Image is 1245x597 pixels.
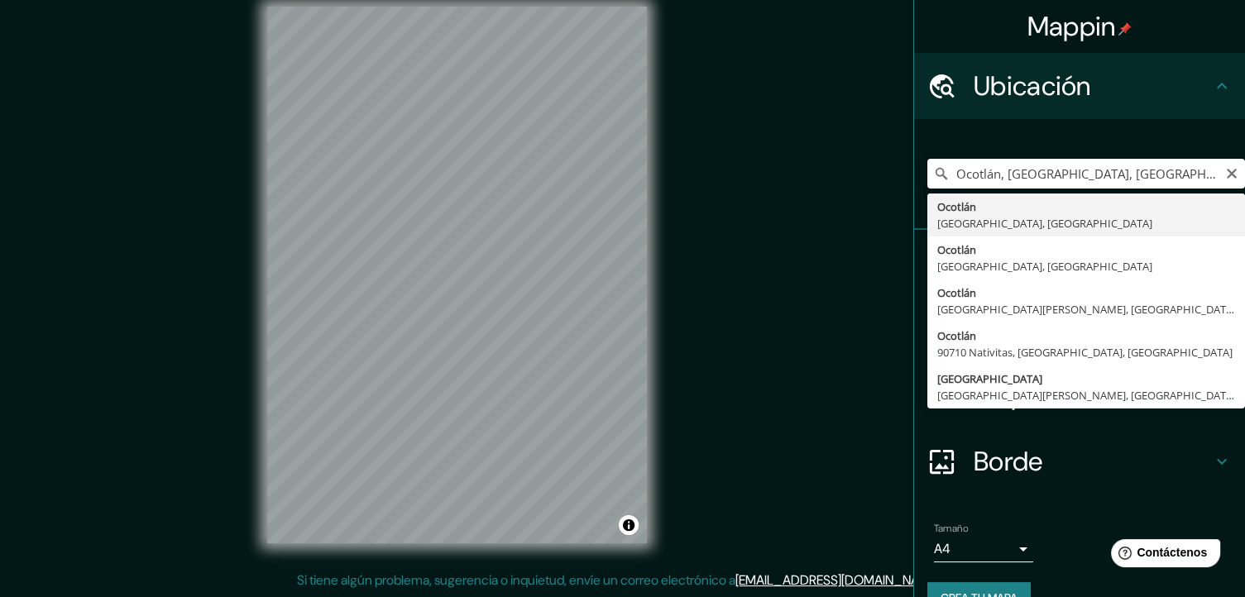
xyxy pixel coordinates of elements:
font: Borde [974,444,1043,479]
font: Ocotlán [937,242,976,257]
font: Ocotlán [937,328,976,343]
div: A4 [934,536,1033,562]
button: Claro [1225,165,1238,180]
div: Patas [914,230,1245,296]
font: [GEOGRAPHIC_DATA], [GEOGRAPHIC_DATA] [937,259,1152,274]
font: A4 [934,540,951,557]
div: Borde [914,428,1245,494]
font: Ocotlán [937,199,976,214]
font: Si tiene algún problema, sugerencia o inquietud, envíe un correo electrónico a [297,571,735,589]
font: Mappin [1027,9,1116,44]
div: Estilo [914,296,1245,362]
font: [GEOGRAPHIC_DATA], [GEOGRAPHIC_DATA] [937,216,1152,231]
a: [EMAIL_ADDRESS][DOMAIN_NAME] [735,571,940,589]
div: Disposición [914,362,1245,428]
font: 90710 Nativitas, [GEOGRAPHIC_DATA], [GEOGRAPHIC_DATA] [937,345,1233,360]
iframe: Lanzador de widgets de ayuda [1098,533,1227,579]
font: Ocotlán [937,285,976,300]
font: [GEOGRAPHIC_DATA] [937,371,1042,386]
input: Elige tu ciudad o zona [927,159,1245,189]
img: pin-icon.png [1118,22,1132,36]
button: Activar o desactivar atribución [619,515,639,535]
canvas: Mapa [267,7,647,543]
font: Ubicación [974,69,1091,103]
font: Tamaño [934,522,968,535]
div: Ubicación [914,53,1245,119]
